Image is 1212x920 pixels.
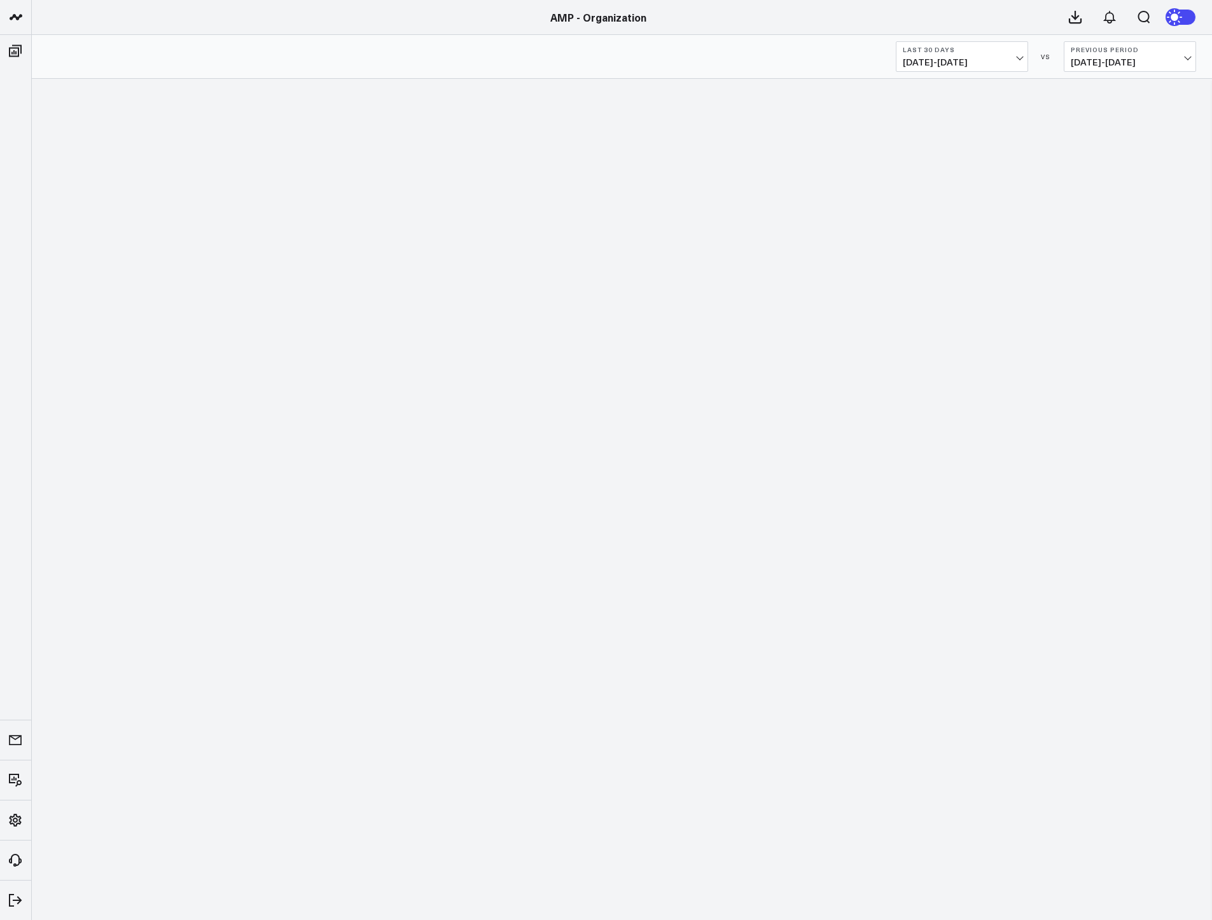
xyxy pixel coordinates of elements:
button: Last 30 Days[DATE]-[DATE] [896,41,1028,72]
a: AMP - Organization [550,10,646,24]
b: Last 30 Days [903,46,1021,53]
div: VS [1034,53,1057,60]
b: Previous Period [1071,46,1189,53]
button: Previous Period[DATE]-[DATE] [1064,41,1196,72]
span: [DATE] - [DATE] [903,57,1021,67]
span: [DATE] - [DATE] [1071,57,1189,67]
